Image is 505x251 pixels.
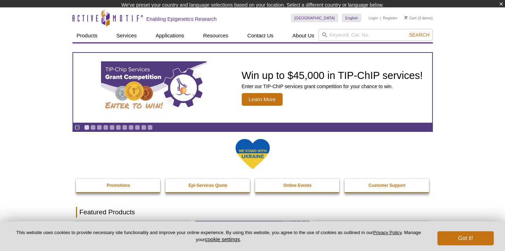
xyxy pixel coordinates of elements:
button: Got it! [437,231,494,245]
li: | [380,14,381,22]
span: Search [409,32,429,38]
a: Go to slide 7 [122,125,127,130]
a: English [342,14,361,22]
button: Search [407,32,431,38]
button: cookie settings [205,236,240,242]
a: Promotions [76,179,161,192]
a: Go to slide 2 [90,125,96,130]
a: Cart [404,16,417,20]
img: TIP-ChIP Services Grant Competition [101,61,207,114]
a: Privacy Policy [373,230,402,235]
a: About Us [288,29,318,42]
a: Go to slide 3 [97,125,102,130]
article: TIP-ChIP Services Grant Competition [73,53,432,123]
a: Products [72,29,102,42]
img: Your Cart [404,16,408,19]
a: Online Events [255,179,340,192]
strong: Online Events [283,183,311,188]
a: Contact Us [243,29,278,42]
a: TIP-ChIP Services Grant Competition Win up to $45,000 in TIP-ChIP services! Enter our TIP-ChIP se... [73,53,432,123]
li: (0 items) [404,14,433,22]
input: Keyword, Cat. No. [318,29,433,41]
h2: Enabling Epigenetics Research [146,16,217,22]
p: Enter our TIP-ChIP services grant competition for your chance to win. [242,83,423,90]
a: Go to slide 10 [141,125,146,130]
a: Go to slide 8 [128,125,134,130]
a: Go to slide 9 [135,125,140,130]
a: Services [112,29,141,42]
a: Applications [151,29,188,42]
strong: Promotions [107,183,130,188]
a: Go to slide 6 [116,125,121,130]
span: Learn More [242,93,283,106]
a: Customer Support [345,179,430,192]
a: Login [368,16,378,20]
a: Resources [199,29,233,42]
a: Go to slide 1 [84,125,89,130]
strong: Epi-Services Quote [189,183,227,188]
h2: Featured Products [76,207,429,218]
a: Go to slide 11 [147,125,153,130]
strong: Customer Support [368,183,405,188]
a: Register [383,16,397,20]
a: Toggle autoplay [75,125,80,130]
a: Go to slide 4 [103,125,108,130]
a: Go to slide 5 [109,125,115,130]
img: Change Here [269,5,288,22]
a: [GEOGRAPHIC_DATA] [291,14,339,22]
h2: Win up to $45,000 in TIP-ChIP services! [242,70,423,81]
p: This website uses cookies to provide necessary site functionality and improve your online experie... [11,229,426,243]
a: Epi-Services Quote [165,179,251,192]
img: We Stand With Ukraine [235,138,270,170]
